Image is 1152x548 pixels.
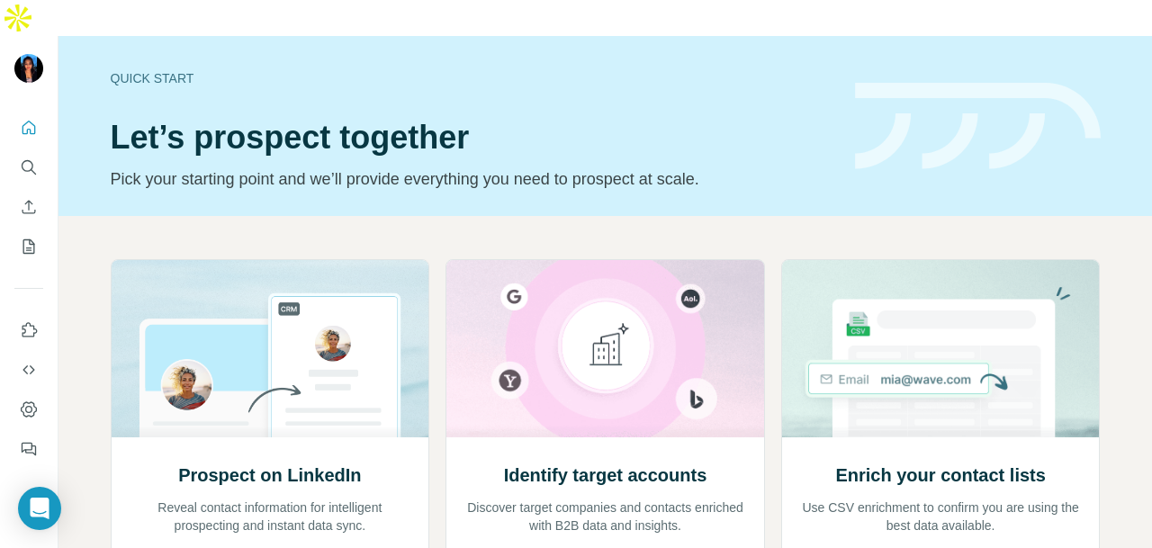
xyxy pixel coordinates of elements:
button: Dashboard [14,393,43,426]
img: Identify target accounts [445,260,765,437]
button: Quick start [14,112,43,144]
img: Avatar [14,54,43,83]
img: Prospect on LinkedIn [111,260,430,437]
p: Pick your starting point and we’ll provide everything you need to prospect at scale. [111,166,833,192]
button: Use Surfe API [14,354,43,386]
img: Enrich your contact lists [781,260,1101,437]
div: Quick start [111,69,833,87]
h2: Identify target accounts [504,463,707,488]
h2: Prospect on LinkedIn [178,463,361,488]
p: Use CSV enrichment to confirm you are using the best data available. [800,499,1082,535]
button: Enrich CSV [14,191,43,223]
img: banner [855,83,1101,170]
p: Reveal contact information for intelligent prospecting and instant data sync. [130,499,411,535]
h2: Enrich your contact lists [835,463,1045,488]
div: Open Intercom Messenger [18,487,61,530]
button: Search [14,151,43,184]
button: My lists [14,230,43,263]
p: Discover target companies and contacts enriched with B2B data and insights. [464,499,746,535]
button: Use Surfe on LinkedIn [14,314,43,346]
button: Feedback [14,433,43,465]
h1: Let’s prospect together [111,120,833,156]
